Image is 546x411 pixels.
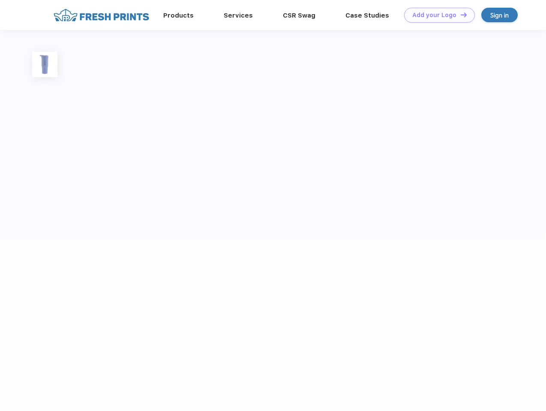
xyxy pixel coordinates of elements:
a: Sign in [481,8,518,22]
a: Products [163,12,194,19]
img: DT [461,12,467,17]
img: func=resize&h=100 [32,52,57,77]
div: Sign in [490,10,509,20]
div: Add your Logo [412,12,456,19]
img: fo%20logo%202.webp [51,8,152,23]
